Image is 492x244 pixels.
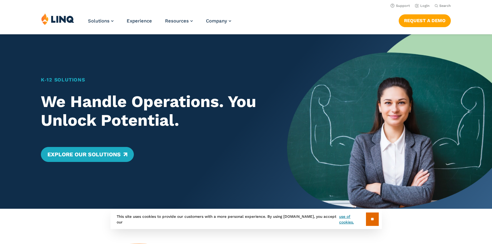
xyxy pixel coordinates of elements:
[88,18,110,24] span: Solutions
[41,13,74,25] img: LINQ | K‑12 Software
[391,4,410,8] a: Support
[206,18,231,24] a: Company
[41,147,134,162] a: Explore Our Solutions
[287,34,492,209] img: Home Banner
[110,209,382,229] div: This site uses cookies to provide our customers with a more personal experience. By using [DOMAIN...
[399,14,451,27] a: Request a Demo
[88,13,231,34] nav: Primary Navigation
[165,18,189,24] span: Resources
[88,18,114,24] a: Solutions
[415,4,430,8] a: Login
[165,18,193,24] a: Resources
[41,92,267,130] h2: We Handle Operations. You Unlock Potential.
[439,4,451,8] span: Search
[435,3,451,8] button: Open Search Bar
[206,18,227,24] span: Company
[41,76,267,84] h1: K‑12 Solutions
[127,18,152,24] a: Experience
[339,214,366,225] a: use of cookies.
[399,13,451,27] nav: Button Navigation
